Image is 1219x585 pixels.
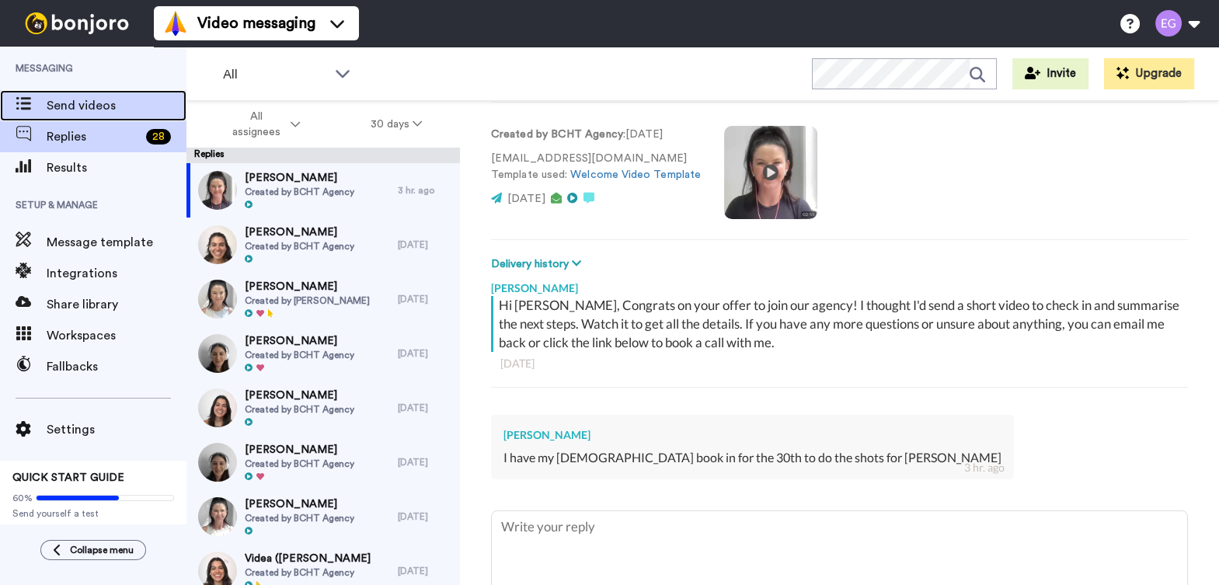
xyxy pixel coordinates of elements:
span: [PERSON_NAME] [245,496,354,512]
span: [PERSON_NAME] [245,442,354,458]
span: Workspaces [47,326,186,345]
span: [PERSON_NAME] [245,279,370,294]
div: [PERSON_NAME] [503,427,1001,443]
img: 9569ad69-5d82-4553-9a7a-0e30780cf888-thumb.jpg [198,388,237,427]
span: Created by BCHT Agency [245,186,354,198]
span: [PERSON_NAME] [245,170,354,186]
span: Results [47,158,186,177]
button: Upgrade [1104,58,1194,89]
span: Share library [47,295,186,314]
span: Replies [47,127,140,146]
img: 1f9b07b1-6e51-4c0b-9e47-8db4b28a0d8f-thumb.jpg [198,280,237,319]
div: [DATE] [398,347,452,360]
div: Replies [186,148,460,163]
div: 28 [146,129,171,145]
span: [DATE] [507,193,545,204]
p: : [DATE] [491,127,701,143]
button: 30 days [336,110,458,138]
a: [PERSON_NAME]Created by BCHT Agency[DATE] [186,218,460,272]
img: 32c23fcf-7310-4b8c-ad73-cccbe15f68c6-thumb.jpg [198,334,237,373]
a: [PERSON_NAME]Created by BCHT Agency3 hr. ago [186,163,460,218]
div: [DATE] [398,402,452,414]
div: 3 hr. ago [398,184,452,197]
div: [DATE] [398,456,452,468]
span: Created by BCHT Agency [245,349,354,361]
img: bj-logo-header-white.svg [19,12,135,34]
a: [PERSON_NAME]Created by BCHT Agency[DATE] [186,381,460,435]
button: Collapse menu [40,540,146,560]
a: [PERSON_NAME]Created by BCHT Agency[DATE] [186,326,460,381]
a: [PERSON_NAME]Created by BCHT Agency[DATE] [186,435,460,489]
a: Welcome Video Template [570,169,701,180]
div: I have my [DEMOGRAPHIC_DATA] book in for the 30th to do the shots for [PERSON_NAME] [503,449,1001,467]
span: Created by [PERSON_NAME] [245,294,370,307]
button: Delivery history [491,256,586,273]
span: Send videos [47,96,186,115]
span: All assignees [225,109,287,140]
img: vm-color.svg [163,11,188,36]
span: Videa ([PERSON_NAME] [245,551,371,566]
a: [PERSON_NAME]Created by BCHT Agency[DATE] [186,489,460,544]
span: [PERSON_NAME] [245,388,354,403]
span: Video messaging [197,12,315,34]
div: [PERSON_NAME] [491,273,1188,296]
span: [PERSON_NAME] [245,225,354,240]
a: [PERSON_NAME]Created by [PERSON_NAME][DATE] [186,272,460,326]
img: 5a1b0e11-faf9-4298-a9f1-228084d18f9f-thumb.jpg [198,443,237,482]
span: Created by BCHT Agency [245,240,354,252]
span: Integrations [47,264,186,283]
strong: Created by BCHT Agency [491,129,623,140]
div: [DATE] [500,356,1179,371]
div: Hi [PERSON_NAME], Congrats on your offer to join our agency! I thought I'd send a short video to ... [499,296,1184,352]
p: [EMAIL_ADDRESS][DOMAIN_NAME] Template used: [491,151,701,183]
img: d00d0d94-9635-4c93-bc94-b1c1e616bedf-thumb.jpg [198,171,237,210]
button: All assignees [190,103,336,146]
div: [DATE] [398,510,452,523]
img: b76caa37-52c2-4092-ad6b-6bdaaf170f81-thumb.jpg [198,497,237,536]
span: Settings [47,420,186,439]
div: 3 hr. ago [964,460,1005,475]
span: Created by BCHT Agency [245,512,354,524]
span: All [223,65,327,84]
span: Fallbacks [47,357,186,376]
span: Created by BCHT Agency [245,566,371,579]
span: Message template [47,233,186,252]
button: Invite [1012,58,1088,89]
div: [DATE] [398,239,452,251]
span: [PERSON_NAME] [245,333,354,349]
span: Created by BCHT Agency [245,403,354,416]
span: Send yourself a test [12,507,174,520]
div: [DATE] [398,293,452,305]
div: [DATE] [398,565,452,577]
img: 163e5464-59e3-44cd-9342-9b1988e6cce5-thumb.jpg [198,225,237,264]
span: QUICK START GUIDE [12,472,124,483]
span: Created by BCHT Agency [245,458,354,470]
span: 60% [12,492,33,504]
span: Collapse menu [70,544,134,556]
